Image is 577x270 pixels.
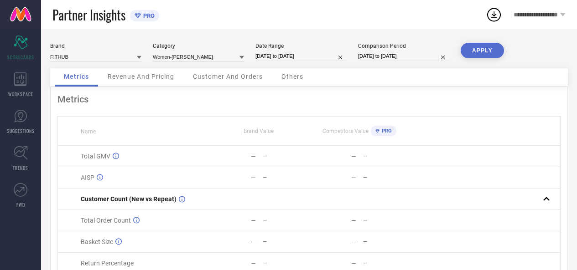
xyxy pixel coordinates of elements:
[16,201,25,208] span: FWD
[81,128,96,135] span: Name
[244,128,274,134] span: Brand Value
[7,54,34,61] span: SCORECARDS
[351,260,356,267] div: —
[255,51,347,61] input: Select date range
[50,43,141,49] div: Brand
[379,128,392,134] span: PRO
[263,153,309,159] div: —
[81,174,94,181] span: AISP
[81,195,177,203] span: Customer Count (New vs Repeat)
[108,73,174,80] span: Revenue And Pricing
[251,153,256,160] div: —
[251,238,256,245] div: —
[81,217,131,224] span: Total Order Count
[363,217,409,224] div: —
[486,6,502,23] div: Open download list
[263,174,309,181] div: —
[251,174,256,181] div: —
[81,260,134,267] span: Return Percentage
[363,174,409,181] div: —
[322,128,369,134] span: Competitors Value
[141,12,155,19] span: PRO
[7,127,35,134] span: SUGGESTIONS
[363,239,409,245] div: —
[13,164,28,171] span: TRENDS
[263,217,309,224] div: —
[363,260,409,266] div: —
[255,43,347,49] div: Date Range
[351,238,356,245] div: —
[8,91,33,97] span: WORKSPACE
[363,153,409,159] div: —
[193,73,263,80] span: Customer And Orders
[358,51,449,61] input: Select comparison period
[351,174,356,181] div: —
[263,239,309,245] div: —
[251,217,256,224] div: —
[358,43,449,49] div: Comparison Period
[81,238,113,245] span: Basket Size
[57,94,561,105] div: Metrics
[351,153,356,160] div: —
[64,73,89,80] span: Metrics
[263,260,309,266] div: —
[351,217,356,224] div: —
[153,43,244,49] div: Category
[52,5,125,24] span: Partner Insights
[81,153,110,160] span: Total GMV
[461,43,504,58] button: APPLY
[251,260,256,267] div: —
[281,73,303,80] span: Others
